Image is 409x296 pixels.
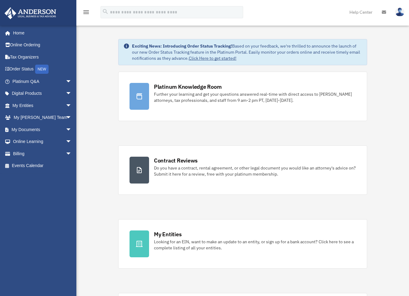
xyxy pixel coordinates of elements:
span: arrow_drop_down [66,148,78,160]
i: menu [82,9,90,16]
a: Online Learningarrow_drop_down [4,136,81,148]
a: Events Calendar [4,160,81,172]
a: Contract Reviews Do you have a contract, rental agreement, or other legal document you would like... [118,145,367,195]
a: Tax Organizers [4,51,81,63]
a: Home [4,27,78,39]
span: arrow_drop_down [66,123,78,136]
div: Based on your feedback, we're thrilled to announce the launch of our new Order Status Tracking fe... [132,43,362,61]
i: search [102,8,109,15]
a: My Documentsarrow_drop_down [4,123,81,136]
a: Digital Productsarrow_drop_down [4,87,81,100]
a: My Entities Looking for an EIN, want to make an update to an entity, or sign up for a bank accoun... [118,219,367,269]
div: Platinum Knowledge Room [154,83,222,91]
div: NEW [35,65,49,74]
span: arrow_drop_down [66,112,78,124]
a: Online Ordering [4,39,81,51]
a: Billingarrow_drop_down [4,148,81,160]
strong: Exciting News: Introducing Order Status Tracking! [132,43,232,49]
span: arrow_drop_down [66,75,78,88]
span: arrow_drop_down [66,136,78,148]
div: Contract Reviews [154,157,198,164]
a: My Entitiesarrow_drop_down [4,99,81,112]
a: Platinum Knowledge Room Further your learning and get your questions answered real-time with dire... [118,72,367,121]
a: Click Here to get started! [189,55,236,61]
img: Anderson Advisors Platinum Portal [3,7,58,19]
span: arrow_drop_down [66,99,78,112]
div: Do you have a contract, rental agreement, or other legal document you would like an attorney's ad... [154,165,356,177]
img: User Pic [395,8,404,16]
div: Further your learning and get your questions answered real-time with direct access to [PERSON_NAM... [154,91,356,103]
span: arrow_drop_down [66,87,78,100]
a: Order StatusNEW [4,63,81,76]
a: My [PERSON_NAME] Teamarrow_drop_down [4,112,81,124]
a: menu [82,11,90,16]
a: Platinum Q&Aarrow_drop_down [4,75,81,87]
div: My Entities [154,230,181,238]
div: Looking for an EIN, want to make an update to an entity, or sign up for a bank account? Click her... [154,239,356,251]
